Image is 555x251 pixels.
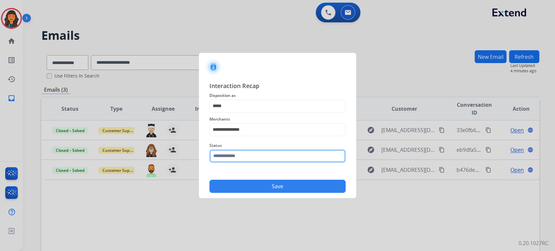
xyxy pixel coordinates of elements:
[209,81,346,92] span: Interaction Recap
[205,59,221,75] img: contactIcon
[519,239,548,247] p: 0.20.1027RC
[209,115,346,123] span: Merchants
[209,92,346,100] span: Disposition as
[209,171,346,171] img: contact-recap-line.svg
[209,180,346,193] button: Save
[209,142,346,149] span: Status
